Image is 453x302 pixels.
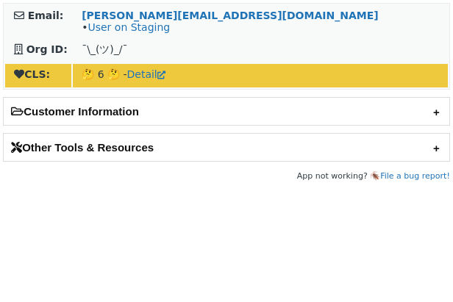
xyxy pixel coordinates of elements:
[28,10,64,21] strong: Email:
[82,43,127,55] span: ¯\_(ツ)_/¯
[82,21,170,33] span: •
[73,64,448,87] td: 🤔 6 🤔 -
[4,134,449,161] h2: Other Tools & Resources
[88,21,170,33] a: User on Staging
[14,68,50,80] strong: CLS:
[4,98,449,125] h2: Customer Information
[26,43,68,55] strong: Org ID:
[127,68,165,80] a: Detail
[3,169,450,184] footer: App not working? 🪳
[82,10,378,21] a: [PERSON_NAME][EMAIL_ADDRESS][DOMAIN_NAME]
[380,171,450,181] a: File a bug report!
